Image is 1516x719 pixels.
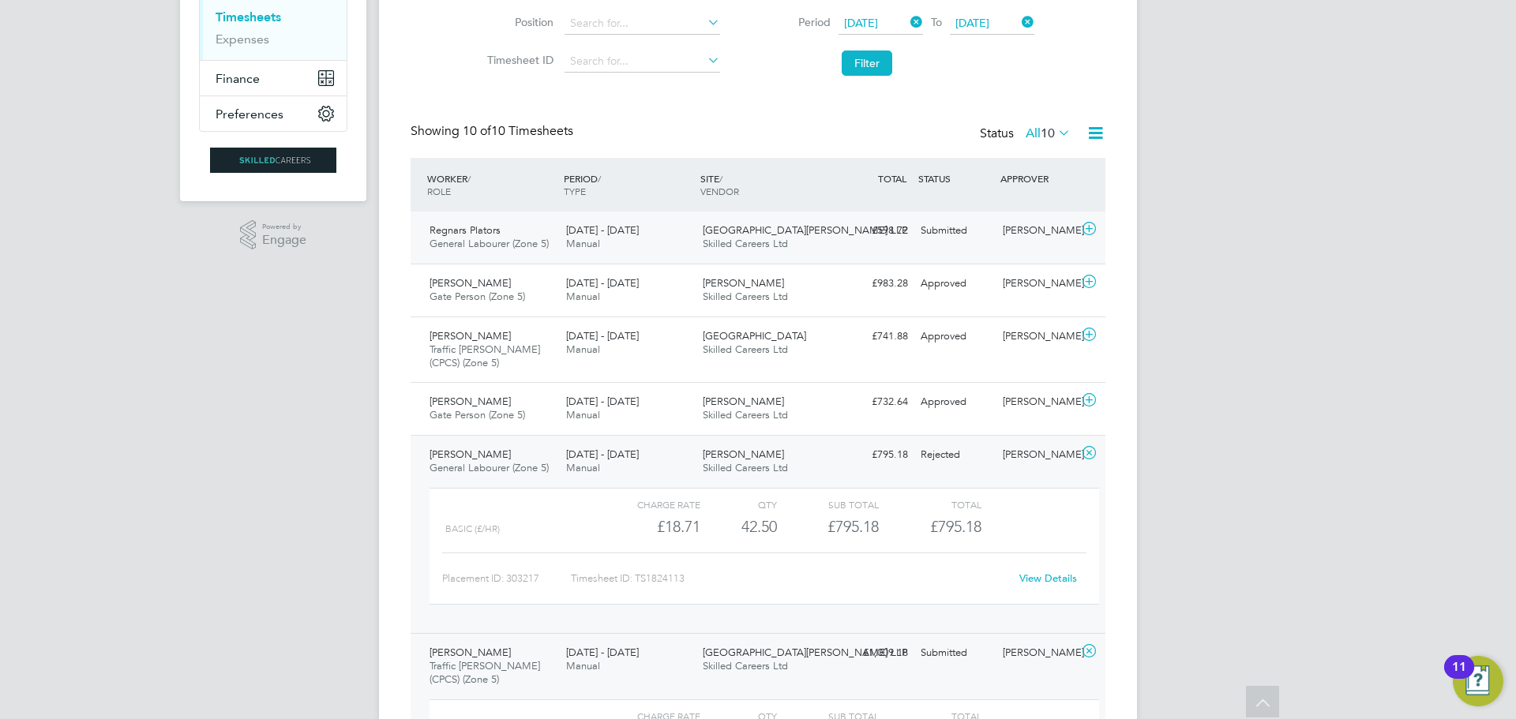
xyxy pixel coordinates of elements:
[700,185,739,197] span: VENDOR
[430,448,511,461] span: [PERSON_NAME]
[777,514,879,540] div: £795.18
[430,329,511,343] span: [PERSON_NAME]
[430,276,511,290] span: [PERSON_NAME]
[703,343,788,356] span: Skilled Careers Ltd
[703,329,806,343] span: [GEOGRAPHIC_DATA]
[703,223,907,237] span: [GEOGRAPHIC_DATA][PERSON_NAME] LLP
[996,271,1079,297] div: [PERSON_NAME]
[565,51,720,73] input: Search for...
[996,164,1079,193] div: APPROVER
[914,271,996,297] div: Approved
[199,148,347,173] a: Go to home page
[463,123,573,139] span: 10 Timesheets
[482,15,553,29] label: Position
[1019,571,1077,585] a: View Details
[216,71,260,86] span: Finance
[430,395,511,408] span: [PERSON_NAME]
[696,164,833,205] div: SITE
[1041,125,1055,141] span: 10
[566,448,639,461] span: [DATE] - [DATE]
[1453,656,1503,706] button: Open Resource Center, 11 new notifications
[832,218,914,244] div: £598.72
[566,329,639,343] span: [DATE] - [DATE]
[832,271,914,297] div: £983.28
[566,343,600,356] span: Manual
[598,172,601,185] span: /
[980,123,1074,145] div: Status
[832,324,914,350] div: £741.88
[832,389,914,415] div: £732.64
[914,442,996,468] div: Rejected
[430,461,549,474] span: General Labourer (Zone 5)
[842,51,892,76] button: Filter
[832,442,914,468] div: £795.18
[879,495,981,514] div: Total
[703,395,784,408] span: [PERSON_NAME]
[719,172,722,185] span: /
[566,646,639,659] span: [DATE] - [DATE]
[996,218,1079,244] div: [PERSON_NAME]
[844,16,878,30] span: [DATE]
[760,15,831,29] label: Period
[467,172,471,185] span: /
[914,218,996,244] div: Submitted
[566,290,600,303] span: Manual
[463,123,491,139] span: 10 of
[200,61,347,95] button: Finance
[571,566,1009,591] div: Timesheet ID: TS1824113
[430,659,540,686] span: Traffic [PERSON_NAME] (CPCS) (Zone 5)
[423,164,560,205] div: WORKER
[703,659,788,672] span: Skilled Careers Ltd
[703,290,788,303] span: Skilled Careers Ltd
[430,408,525,421] span: Gate Person (Zone 5)
[955,16,989,30] span: [DATE]
[700,495,777,514] div: QTY
[427,185,451,197] span: ROLE
[703,461,788,474] span: Skilled Careers Ltd
[430,223,501,237] span: Regnars Plators
[599,514,700,540] div: £18.71
[564,185,586,197] span: TYPE
[566,237,600,250] span: Manual
[566,659,600,672] span: Manual
[210,148,336,173] img: skilledcareers-logo-retina.png
[566,223,639,237] span: [DATE] - [DATE]
[700,514,777,540] div: 42.50
[703,646,907,659] span: [GEOGRAPHIC_DATA][PERSON_NAME] LLP
[996,640,1079,666] div: [PERSON_NAME]
[566,395,639,408] span: [DATE] - [DATE]
[482,53,553,67] label: Timesheet ID
[565,13,720,35] input: Search for...
[1026,125,1071,141] label: All
[996,324,1079,350] div: [PERSON_NAME]
[430,646,511,659] span: [PERSON_NAME]
[442,566,571,591] div: Placement ID: 303217
[996,442,1079,468] div: [PERSON_NAME]
[832,640,914,666] div: £1,009.18
[560,164,696,205] div: PERIOD
[914,164,996,193] div: STATUS
[914,324,996,350] div: Approved
[430,290,525,303] span: Gate Person (Zone 5)
[703,276,784,290] span: [PERSON_NAME]
[703,237,788,250] span: Skilled Careers Ltd
[262,220,306,234] span: Powered by
[926,12,947,32] span: To
[216,32,269,47] a: Expenses
[445,523,500,534] span: Basic (£/HR)
[1452,667,1466,687] div: 11
[566,461,600,474] span: Manual
[200,96,347,131] button: Preferences
[566,276,639,290] span: [DATE] - [DATE]
[703,448,784,461] span: [PERSON_NAME]
[262,234,306,247] span: Engage
[216,107,283,122] span: Preferences
[411,123,576,140] div: Showing
[777,495,879,514] div: Sub Total
[599,495,700,514] div: Charge rate
[566,408,600,421] span: Manual
[914,389,996,415] div: Approved
[430,343,540,369] span: Traffic [PERSON_NAME] (CPCS) (Zone 5)
[878,172,906,185] span: TOTAL
[430,237,549,250] span: General Labourer (Zone 5)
